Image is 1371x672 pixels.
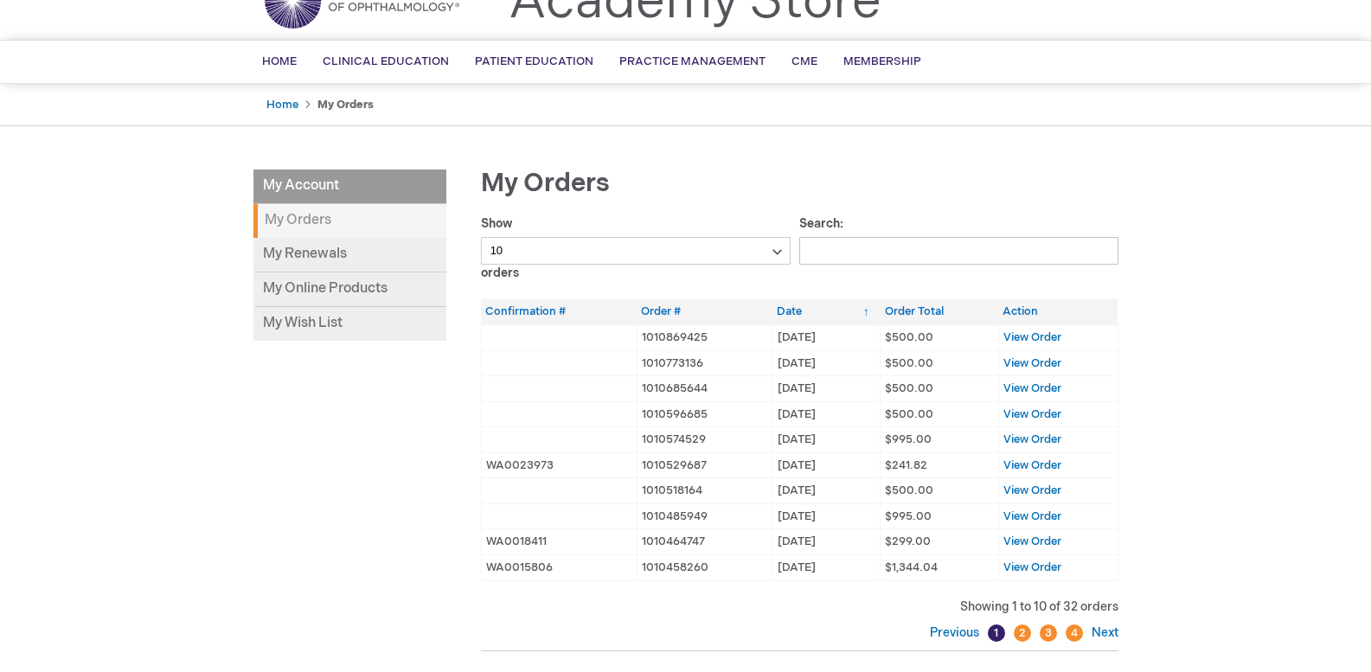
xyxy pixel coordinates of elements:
label: Search: [799,216,1118,258]
td: 1010518164 [637,478,772,504]
a: My Wish List [253,307,446,341]
a: View Order [1003,509,1061,523]
span: $500.00 [885,381,933,395]
div: Showing 1 to 10 of 32 orders [481,598,1118,616]
td: [DATE] [772,555,880,581]
a: View Order [1003,458,1061,472]
td: 1010773136 [637,350,772,376]
a: View Order [1003,534,1061,548]
span: Membership [843,54,921,68]
label: Show orders [481,216,791,280]
span: $1,344.04 [885,560,938,574]
a: Home [266,98,298,112]
span: Practice Management [619,54,766,68]
a: 1 [988,624,1005,642]
th: Order #: activate to sort column ascending [637,299,772,324]
td: 1010685644 [637,376,772,402]
strong: My Orders [253,204,446,238]
td: WA0015806 [481,555,637,581]
td: [DATE] [772,401,880,427]
td: [DATE] [772,503,880,529]
span: Home [262,54,297,68]
a: View Order [1003,407,1061,421]
th: Confirmation #: activate to sort column ascending [481,299,637,324]
td: 1010869425 [637,324,772,350]
a: View Order [1003,560,1061,574]
td: [DATE] [772,529,880,555]
span: $995.00 [885,509,932,523]
a: 4 [1066,624,1083,642]
strong: My Orders [317,98,374,112]
td: 1010464747 [637,529,772,555]
a: View Order [1003,432,1061,446]
a: View Order [1003,483,1061,497]
td: [DATE] [772,478,880,504]
a: 3 [1040,624,1057,642]
th: Order Total: activate to sort column ascending [881,299,999,324]
a: My Renewals [253,238,446,272]
span: $241.82 [885,458,927,472]
span: Clinical Education [323,54,449,68]
span: My Orders [481,168,610,199]
td: 1010485949 [637,503,772,529]
td: 1010458260 [637,555,772,581]
select: Showorders [481,237,791,265]
a: Previous [930,625,983,640]
span: Patient Education [475,54,593,68]
td: [DATE] [772,376,880,402]
td: 1010596685 [637,401,772,427]
td: 1010529687 [637,452,772,478]
td: [DATE] [772,350,880,376]
span: $299.00 [885,534,931,548]
td: [DATE] [772,452,880,478]
a: My Online Products [253,272,446,307]
a: Next [1087,625,1118,640]
a: View Order [1003,356,1061,370]
td: [DATE] [772,427,880,453]
th: Date: activate to sort column ascending [772,299,880,324]
td: [DATE] [772,324,880,350]
input: Search: [799,237,1118,265]
a: View Order [1003,381,1061,395]
span: CME [791,54,817,68]
span: $500.00 [885,330,933,344]
td: WA0023973 [481,452,637,478]
th: Action: activate to sort column ascending [998,299,1118,324]
a: View Order [1003,330,1061,344]
span: $500.00 [885,356,933,370]
span: $995.00 [885,432,932,446]
a: 2 [1014,624,1031,642]
span: $500.00 [885,407,933,421]
td: WA0018411 [481,529,637,555]
td: 1010574529 [637,427,772,453]
span: $500.00 [885,483,933,497]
